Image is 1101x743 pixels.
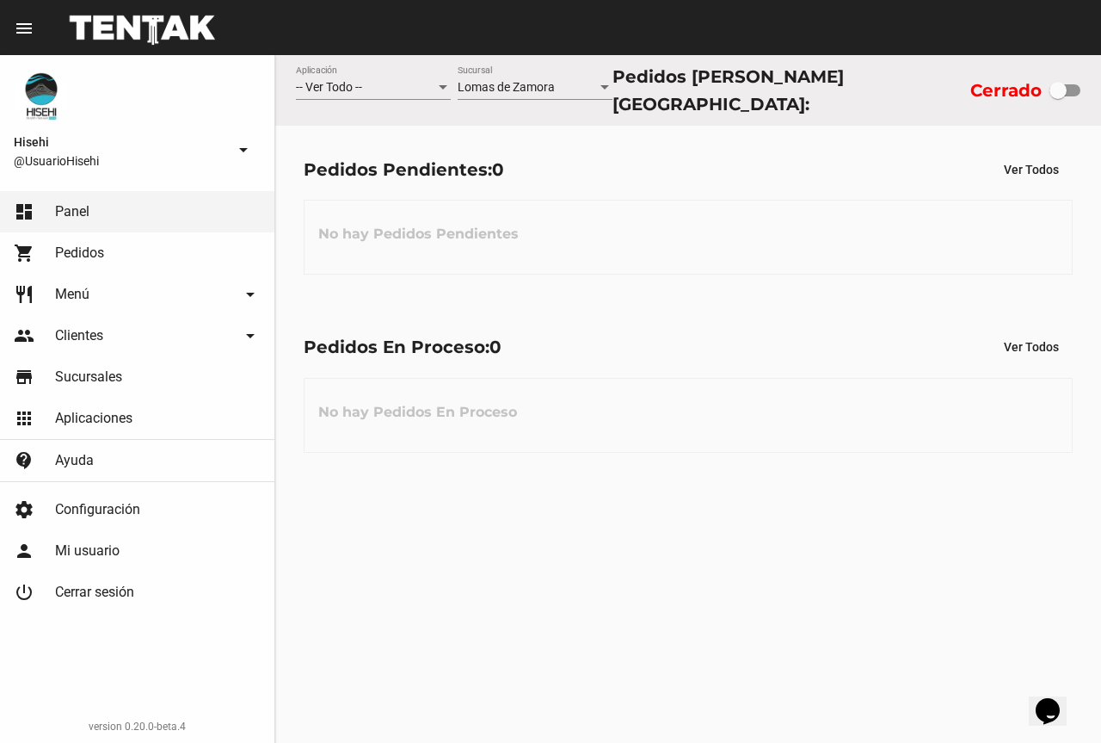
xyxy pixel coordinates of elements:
[14,201,34,222] mat-icon: dashboard
[14,582,34,603] mat-icon: power_settings_new
[14,718,261,735] div: version 0.20.0-beta.4
[55,286,89,303] span: Menú
[492,159,504,180] span: 0
[55,245,104,262] span: Pedidos
[14,243,34,263] mat-icon: shopping_cart
[240,284,261,305] mat-icon: arrow_drop_down
[990,331,1073,362] button: Ver Todos
[55,584,134,601] span: Cerrar sesión
[1029,674,1084,726] iframe: chat widget
[458,80,555,94] span: Lomas de Zamora
[14,408,34,429] mat-icon: apps
[14,325,34,346] mat-icon: people
[304,156,504,183] div: Pedidos Pendientes:
[55,327,103,344] span: Clientes
[55,542,120,560] span: Mi usuario
[14,152,226,170] span: @UsuarioHisehi
[55,410,132,427] span: Aplicaciones
[55,501,140,518] span: Configuración
[304,208,532,260] h3: No hay Pedidos Pendientes
[55,368,122,386] span: Sucursales
[970,77,1042,104] label: Cerrado
[1004,340,1059,354] span: Ver Todos
[14,132,226,152] span: Hisehi
[990,154,1073,185] button: Ver Todos
[233,139,254,160] mat-icon: arrow_drop_down
[14,18,34,39] mat-icon: menu
[14,367,34,387] mat-icon: store
[55,452,94,469] span: Ayuda
[1004,163,1059,176] span: Ver Todos
[489,337,501,357] span: 0
[55,203,89,220] span: Panel
[14,499,34,520] mat-icon: settings
[14,541,34,561] mat-icon: person
[296,80,362,94] span: -- Ver Todo --
[14,284,34,305] mat-icon: restaurant
[14,450,34,471] mat-icon: contact_support
[14,69,69,124] img: b10aa081-330c-4927-a74e-08896fa80e0a.jpg
[304,387,531,438] h3: No hay Pedidos En Proceso
[304,333,501,361] div: Pedidos En Proceso:
[240,325,261,346] mat-icon: arrow_drop_down
[612,63,963,118] div: Pedidos [PERSON_NAME][GEOGRAPHIC_DATA]:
